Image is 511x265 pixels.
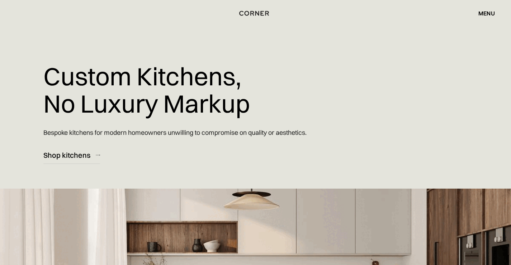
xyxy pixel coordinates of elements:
[43,122,307,143] p: Bespoke kitchens for modern homeowners unwilling to compromise on quality or aesthetics.
[471,7,495,19] div: menu
[43,146,100,164] a: Shop kitchens
[43,57,250,122] h1: Custom Kitchens, No Luxury Markup
[478,10,495,16] div: menu
[43,150,90,160] div: Shop kitchens
[236,9,275,18] a: home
